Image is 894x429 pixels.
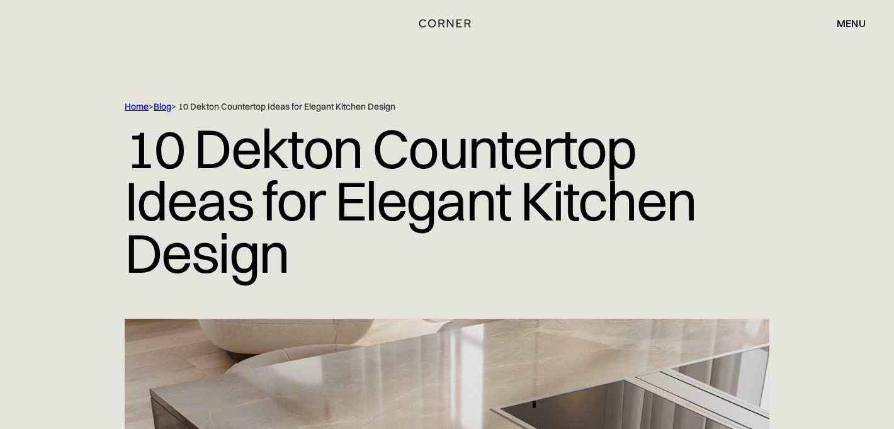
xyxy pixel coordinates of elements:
[824,13,866,34] div: menu
[837,18,866,28] div: menu
[125,113,769,289] h1: 10 Dekton Countertop Ideas for Elegant Kitchen Design
[125,101,149,112] a: Home
[154,101,171,112] a: Blog
[415,15,479,31] a: home
[125,101,716,113] div: > > 10 Dekton Countertop Ideas for Elegant Kitchen Design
